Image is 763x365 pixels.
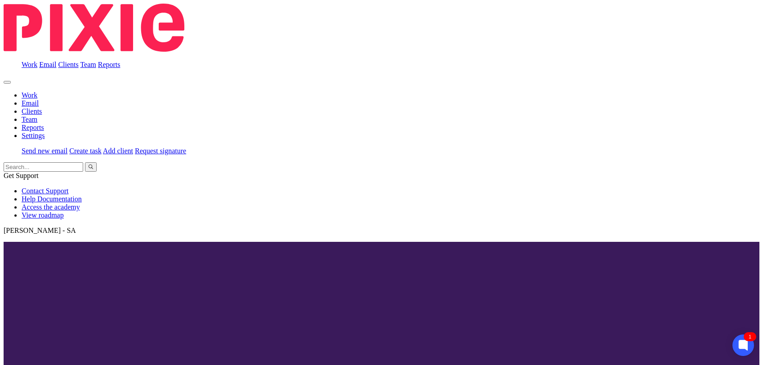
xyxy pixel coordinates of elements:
a: Email [22,99,39,107]
a: Team [80,61,96,68]
img: Pixie [4,4,184,52]
a: Work [22,91,37,99]
a: Reports [22,124,44,131]
a: Work [22,61,37,68]
input: Search [4,162,83,172]
a: Email [39,61,56,68]
div: 1 [744,332,756,341]
button: Search [85,162,97,172]
a: Team [22,116,37,123]
a: Help Documentation [22,195,82,203]
a: Send new email [22,147,67,155]
a: Clients [22,107,42,115]
a: View roadmap [22,211,64,219]
a: Contact Support [22,187,68,195]
a: Clients [58,61,78,68]
a: Add client [103,147,133,155]
span: Get Support [4,172,39,179]
a: Reports [98,61,120,68]
p: [PERSON_NAME] - SA [4,227,759,235]
a: Access the academy [22,203,80,211]
a: Create task [69,147,102,155]
a: Settings [22,132,45,139]
a: Request signature [135,147,186,155]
